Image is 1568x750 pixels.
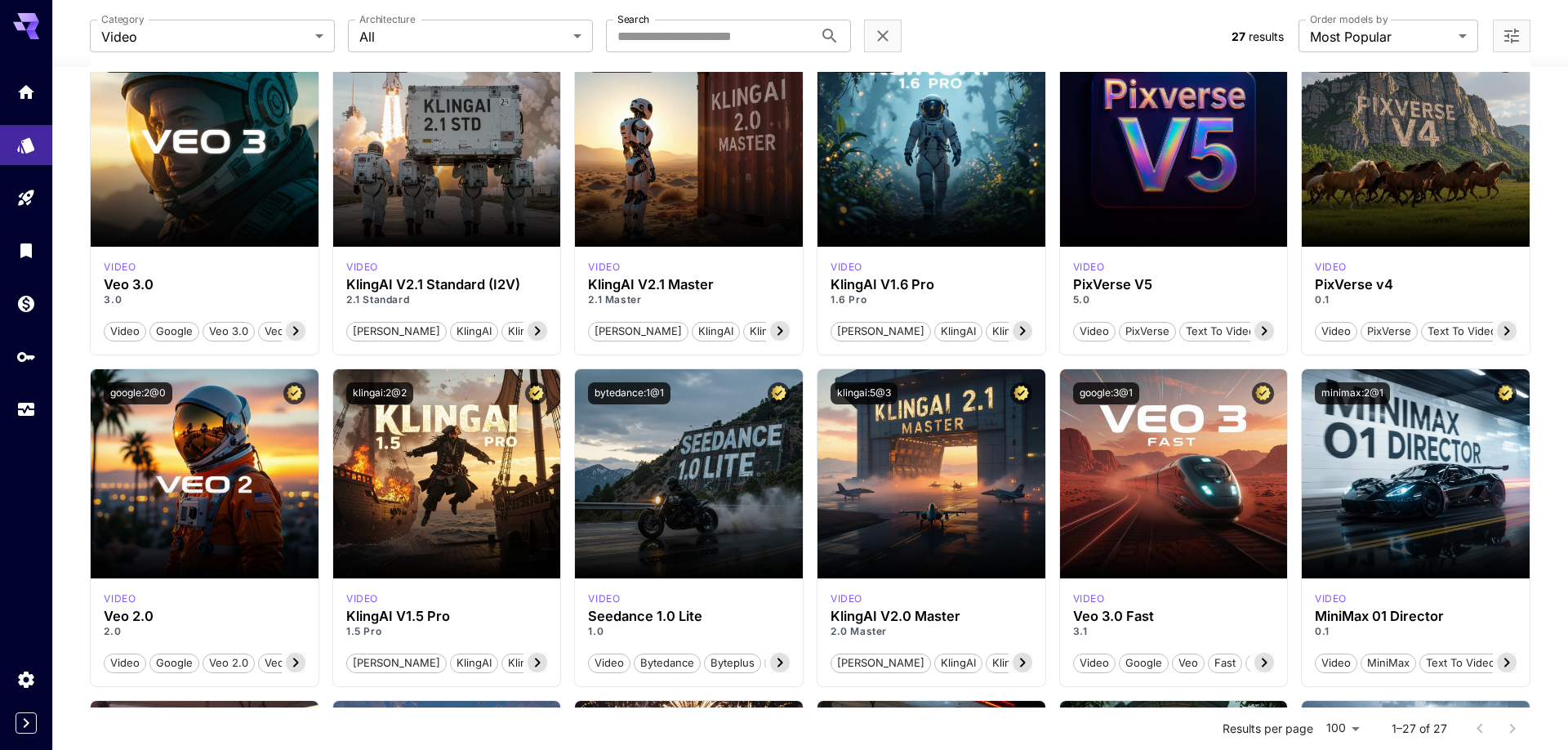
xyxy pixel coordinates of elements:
[1422,324,1503,340] span: Text To Video
[1073,592,1105,606] div: google_veo_3_fast
[105,655,145,672] span: Video
[16,346,36,367] div: API Keys
[16,240,36,261] div: Library
[743,320,815,342] button: KlingAI v2.1
[1209,655,1241,672] span: Fast
[588,652,630,673] button: Video
[1073,320,1116,342] button: Video
[764,652,845,673] button: Seedance 1.0
[934,652,982,673] button: KlingAI
[1073,292,1275,307] p: 5.0
[1074,655,1115,672] span: Video
[1119,652,1169,673] button: Google
[1315,277,1517,292] h3: PixVerse v4
[831,324,930,340] span: [PERSON_NAME]
[1073,260,1105,275] div: pixverse_v5
[588,260,620,275] p: video
[105,324,145,340] span: Video
[588,292,790,307] p: 2.1 Master
[149,652,199,673] button: Google
[1361,655,1415,672] span: MiniMax
[346,292,548,307] p: 2.1 Standard
[1316,655,1356,672] span: Video
[101,27,309,47] span: Video
[149,320,199,342] button: Google
[1073,382,1139,404] button: google:3@1
[1419,652,1502,673] button: Text To Video
[831,277,1032,292] div: KlingAI V1.6 Pro
[1179,320,1262,342] button: Text To Video
[831,260,862,275] div: klingai_1_6_pro
[104,320,146,342] button: Video
[588,382,670,404] button: bytedance:1@1
[1073,624,1275,639] p: 3.1
[1315,382,1390,404] button: minimax:2@1
[831,609,1032,624] h3: KlingAI V2.0 Master
[1232,29,1245,43] span: 27
[203,652,255,673] button: Veo 2.0
[1073,609,1275,624] h3: Veo 3.0 Fast
[16,400,36,420] div: Usage
[588,609,790,624] h3: Seedance 1.0 Lite
[873,26,893,47] button: Clear filters (1)
[1249,29,1284,43] span: results
[831,592,862,606] p: video
[588,277,790,292] div: KlingAI V2.1 Master
[258,320,291,342] button: Veo
[692,320,740,342] button: KlingAI
[104,592,136,606] div: google_veo_2
[1073,652,1116,673] button: Video
[346,320,447,342] button: [PERSON_NAME]
[450,652,498,673] button: KlingAI
[346,260,378,275] div: klingai_2_1_std
[768,382,790,404] button: Certified Model – Vetted for best performance and includes a commercial license.
[1494,382,1517,404] button: Certified Model – Vetted for best performance and includes a commercial license.
[588,624,790,639] p: 1.0
[16,188,36,208] div: Playground
[1486,672,1568,750] div: Виджет чата
[104,609,305,624] h3: Veo 2.0
[1245,652,1312,673] button: Veo 3 Fast
[1420,655,1501,672] span: Text To Video
[1315,592,1347,606] div: minimax_01_director
[1315,592,1347,606] p: video
[104,624,305,639] p: 2.0
[101,12,145,26] label: Category
[346,260,378,275] p: video
[150,324,198,340] span: Google
[1073,260,1105,275] p: video
[831,292,1032,307] p: 1.6 Pro
[1315,609,1517,624] h3: MiniMax 01 Director
[831,624,1032,639] p: 2.0 Master
[203,320,255,342] button: Veo 3.0
[1180,324,1261,340] span: Text To Video
[1223,721,1313,737] p: Results per page
[259,655,290,672] span: Veo
[346,382,413,404] button: klingai:2@2
[346,609,548,624] h3: KlingAI V1.5 Pro
[934,320,982,342] button: KlingAI
[346,277,548,292] h3: KlingAI V2.1 Standard (I2V)
[502,655,573,672] span: KlingAI v1.5
[1315,260,1347,275] p: video
[935,324,982,340] span: KlingAI
[346,592,378,606] div: klingai_1_5_pro
[589,655,630,672] span: Video
[831,320,931,342] button: [PERSON_NAME]
[346,624,548,639] p: 1.5 Pro
[1010,382,1032,404] button: Certified Model – Vetted for best performance and includes a commercial license.
[831,592,862,606] div: klingai_2_1_master
[1392,721,1447,737] p: 1–27 of 27
[16,712,37,734] button: Expand sidebar
[450,320,498,342] button: KlingAI
[1315,260,1347,275] div: pixverse_v4
[588,592,620,606] div: seedance_1_0_lite
[1361,652,1416,673] button: MiniMax
[1316,324,1356,340] span: Video
[693,324,739,340] span: KlingAI
[203,655,254,672] span: Veo 2.0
